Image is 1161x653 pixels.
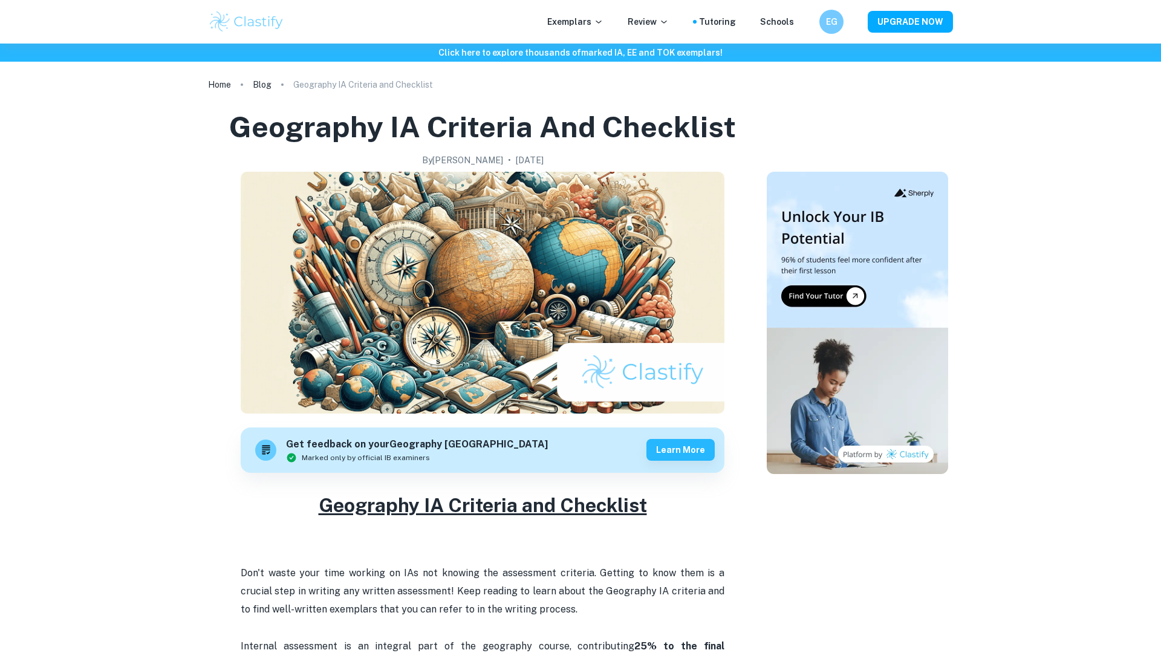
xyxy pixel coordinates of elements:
span: Marked only by official IB examiners [302,452,430,463]
a: Get feedback on yourGeography [GEOGRAPHIC_DATA]Marked only by official IB examinersLearn more [241,427,724,473]
button: Help and Feedback [804,19,810,25]
h1: Geography IA Criteria and Checklist [229,108,736,146]
h6: EG [825,15,839,28]
button: EG [819,10,844,34]
h6: Click here to explore thousands of marked IA, EE and TOK exemplars ! [2,46,1159,59]
p: • [508,154,511,167]
a: Blog [253,76,272,93]
img: Clastify logo [208,10,285,34]
p: Geography IA Criteria and Checklist [293,78,433,91]
h6: Get feedback on your Geography [GEOGRAPHIC_DATA] [286,437,548,452]
h2: [DATE] [516,154,544,167]
u: Geography IA Criteria and Checklist [319,494,647,516]
img: Geography IA Criteria and Checklist cover image [241,172,724,414]
h2: By [PERSON_NAME] [422,154,503,167]
a: Schools [760,15,794,28]
p: Exemplars [547,15,603,28]
img: Thumbnail [767,172,948,474]
a: Home [208,76,231,93]
button: Learn more [646,439,715,461]
p: Review [628,15,669,28]
button: UPGRADE NOW [868,11,953,33]
a: Tutoring [699,15,736,28]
